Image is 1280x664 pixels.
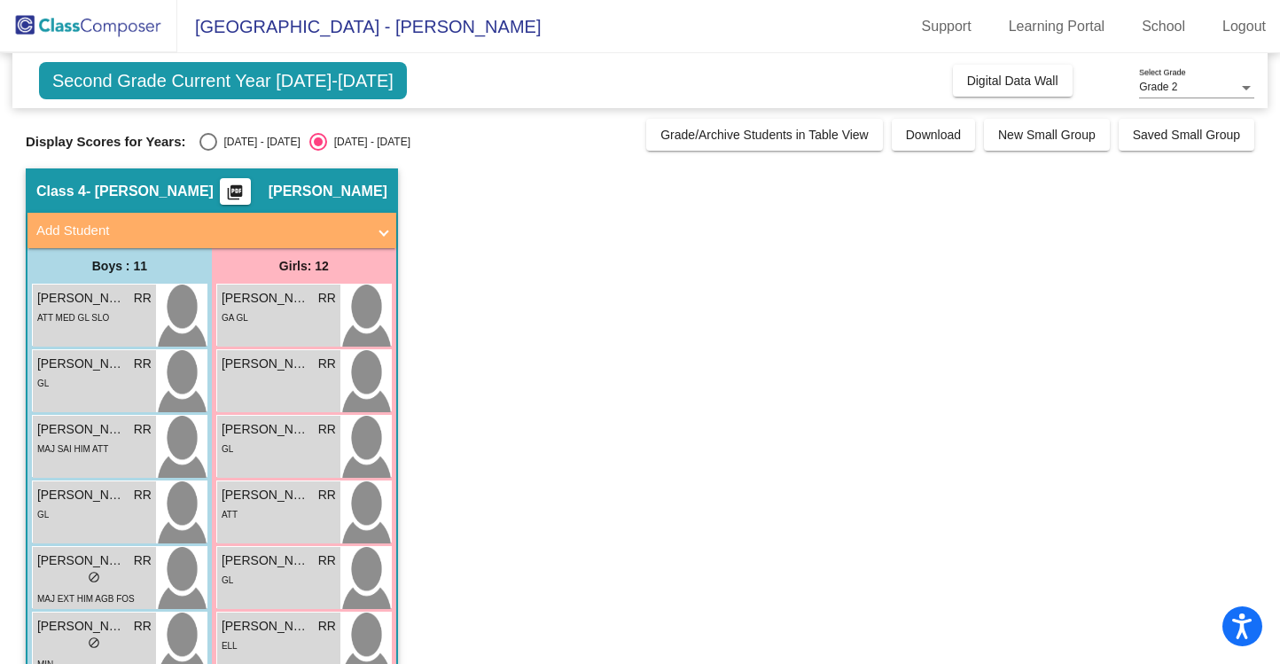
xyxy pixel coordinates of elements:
span: Download [906,128,961,142]
span: do_not_disturb_alt [88,571,100,583]
span: GL [37,510,49,519]
span: RR [318,617,336,636]
div: Girls: 12 [212,248,396,284]
span: GL [222,444,233,454]
a: Logout [1208,12,1280,41]
span: [PERSON_NAME] [37,617,126,636]
span: New Small Group [998,128,1096,142]
mat-radio-group: Select an option [199,133,410,151]
span: [PERSON_NAME] [37,289,126,308]
span: GL [222,575,233,585]
span: ATT [222,510,238,519]
span: RR [134,289,152,308]
span: Grade/Archive Students in Table View [660,128,869,142]
span: do_not_disturb_alt [88,637,100,649]
span: RR [134,551,152,570]
span: MAJ EXT HIM AGB FOS [37,594,135,604]
span: [PERSON_NAME] [222,355,310,373]
mat-expansion-panel-header: Add Student [27,213,396,248]
button: New Small Group [984,119,1110,151]
mat-panel-title: Add Student [36,221,366,241]
div: Boys : 11 [27,248,212,284]
span: [PERSON_NAME] [222,486,310,504]
span: RR [318,420,336,439]
span: RR [318,486,336,504]
span: [PERSON_NAME] [37,355,126,373]
span: Digital Data Wall [967,74,1058,88]
span: [GEOGRAPHIC_DATA] - [PERSON_NAME] [177,12,541,41]
span: MAJ SAI HIM ATT [37,444,108,454]
span: - [PERSON_NAME] [86,183,214,200]
span: [PERSON_NAME] [222,617,310,636]
span: ATT MED GL SLO [37,313,110,323]
span: Display Scores for Years: [26,134,186,150]
span: [PERSON_NAME] [37,420,126,439]
mat-icon: picture_as_pdf [224,184,246,208]
div: [DATE] - [DATE] [217,134,300,150]
span: RR [134,617,152,636]
span: ELL [222,641,238,651]
button: Download [892,119,975,151]
span: GL [37,379,49,388]
span: RR [134,486,152,504]
span: [PERSON_NAME] [222,289,310,308]
span: [PERSON_NAME] [269,183,387,200]
span: RR [134,420,152,439]
button: Digital Data Wall [953,65,1073,97]
button: Grade/Archive Students in Table View [646,119,883,151]
button: Saved Small Group [1119,119,1254,151]
span: RR [318,551,336,570]
span: Grade 2 [1139,81,1177,93]
button: Print Students Details [220,178,251,205]
div: [DATE] - [DATE] [327,134,410,150]
span: GA GL [222,313,248,323]
span: [PERSON_NAME] [37,486,126,504]
span: RR [318,289,336,308]
span: Saved Small Group [1133,128,1240,142]
span: [PERSON_NAME] [222,551,310,570]
a: Support [908,12,986,41]
a: School [1128,12,1199,41]
span: RR [318,355,336,373]
a: Learning Portal [995,12,1120,41]
span: Class 4 [36,183,86,200]
span: RR [134,355,152,373]
span: Second Grade Current Year [DATE]-[DATE] [39,62,407,99]
span: [PERSON_NAME] [37,551,126,570]
span: [PERSON_NAME] [222,420,310,439]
